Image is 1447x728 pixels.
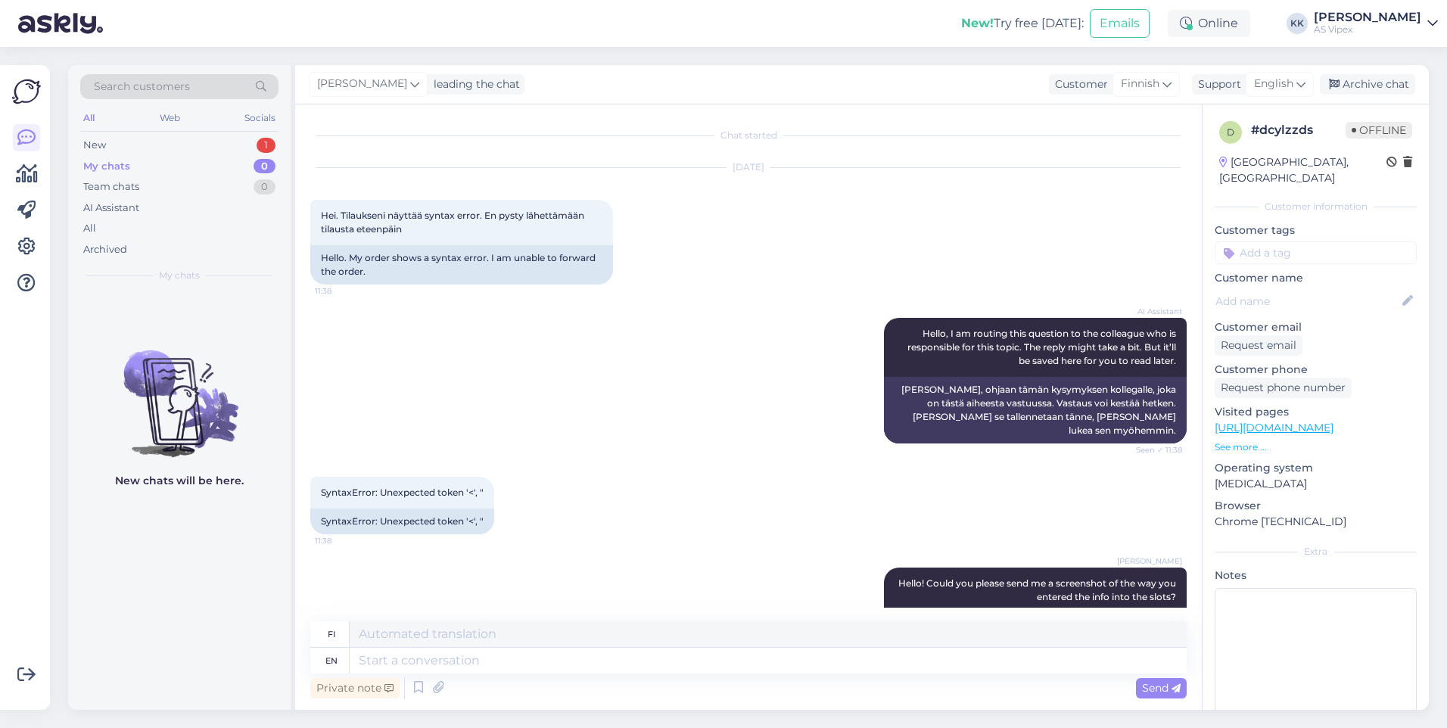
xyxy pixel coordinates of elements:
div: # dcylzzds [1251,121,1346,139]
span: 11:38 [315,535,372,546]
div: Archived [83,242,127,257]
span: Hello! Could you please send me a screenshot of the way you entered the info into the slots? [898,577,1178,602]
span: Hei. Tilaukseni näyttää syntax error. En pysty lähettämään tilausta eteenpäin [321,210,587,235]
span: d [1227,126,1234,138]
div: Hello. My order shows a syntax error. I am unable to forward the order. [310,245,613,285]
div: Team chats [83,179,139,194]
input: Add a tag [1215,241,1417,264]
img: No chats [68,323,291,459]
div: 0 [254,159,275,174]
p: Notes [1215,568,1417,583]
a: [URL][DOMAIN_NAME] [1215,421,1333,434]
p: Customer tags [1215,222,1417,238]
div: Private note [310,678,400,698]
div: 0 [254,179,275,194]
div: [DATE] [310,160,1187,174]
div: Web [157,108,183,128]
span: [PERSON_NAME] [317,76,407,92]
div: 1 [257,138,275,153]
span: Offline [1346,122,1412,138]
p: [MEDICAL_DATA] [1215,476,1417,492]
div: [GEOGRAPHIC_DATA], [GEOGRAPHIC_DATA] [1219,154,1386,186]
span: Finnish [1121,76,1159,92]
div: en [325,648,338,674]
div: Support [1192,76,1241,92]
div: Request phone number [1215,378,1352,398]
span: Hello, I am routing this question to the colleague who is responsible for this topic. The reply m... [907,328,1178,366]
div: fi [328,621,335,647]
p: New chats will be here. [115,473,244,489]
img: Askly Logo [12,77,41,106]
p: See more ... [1215,440,1417,454]
span: 11:38 [315,285,372,297]
div: Try free [DATE]: [961,14,1084,33]
div: SyntaxError: Unexpected token '<', " [310,509,494,534]
div: [PERSON_NAME] [1314,11,1421,23]
span: My chats [159,269,200,282]
p: Browser [1215,498,1417,514]
div: Customer information [1215,200,1417,213]
span: Search customers [94,79,190,95]
span: Send [1142,681,1181,695]
a: [PERSON_NAME]AS Vipex [1314,11,1438,36]
p: Customer phone [1215,362,1417,378]
span: SyntaxError: Unexpected token '<', " [321,487,484,498]
div: My chats [83,159,130,174]
div: Archive chat [1320,74,1415,95]
p: Chrome [TECHNICAL_ID] [1215,514,1417,530]
button: Emails [1090,9,1150,38]
div: Request email [1215,335,1302,356]
div: AS Vipex [1314,23,1421,36]
span: AI Assistant [1125,306,1182,317]
div: Extra [1215,545,1417,558]
p: Customer email [1215,319,1417,335]
span: [PERSON_NAME] [1117,555,1182,567]
div: New [83,138,106,153]
div: All [83,221,96,236]
b: New! [961,16,994,30]
p: Operating system [1215,460,1417,476]
p: Visited pages [1215,404,1417,420]
div: Chat started [310,129,1187,142]
div: Socials [241,108,279,128]
div: [PERSON_NAME], ohjaan tämän kysymyksen kollegalle, joka on tästä aiheesta vastuussa. Vastaus voi ... [884,377,1187,443]
div: AI Assistant [83,201,139,216]
div: leading the chat [428,76,520,92]
span: English [1254,76,1293,92]
div: All [80,108,98,128]
div: Customer [1049,76,1108,92]
div: KK [1287,13,1308,34]
input: Add name [1215,293,1399,310]
div: Online [1168,10,1250,37]
span: Seen ✓ 11:38 [1125,444,1182,456]
p: Customer name [1215,270,1417,286]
